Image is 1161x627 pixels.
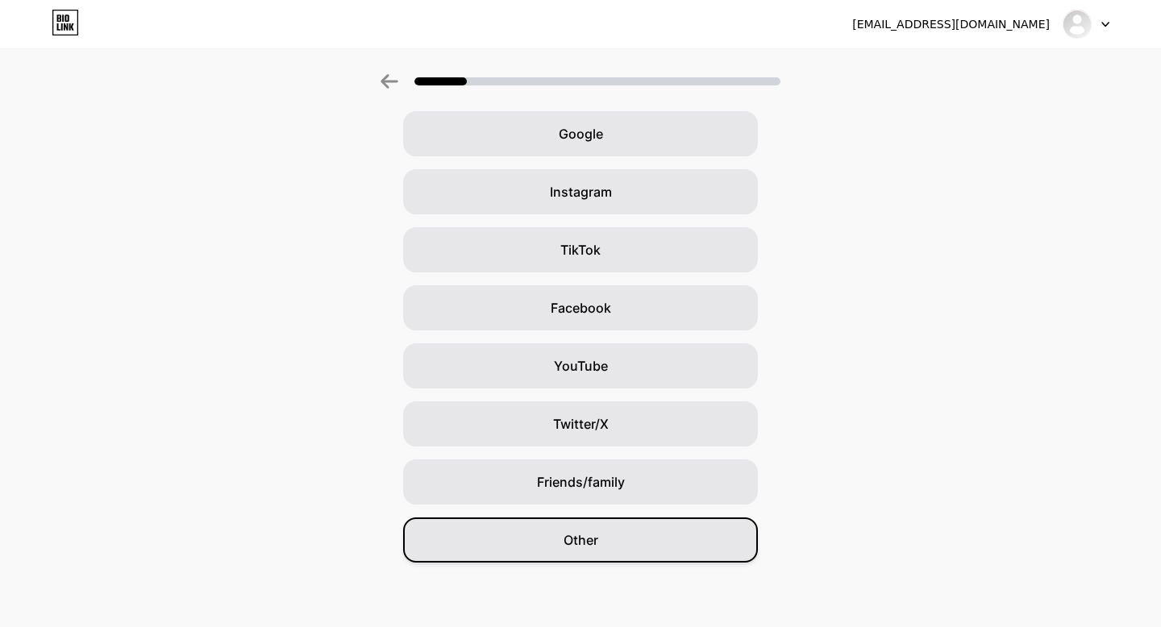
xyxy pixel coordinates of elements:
span: TikTok [560,240,601,260]
span: Friends/family [537,472,625,492]
span: YouTube [554,356,608,376]
span: Instagram [550,182,612,201]
div: [EMAIL_ADDRESS][DOMAIN_NAME] [852,16,1050,33]
span: Google [559,124,603,143]
span: Facebook [551,298,611,318]
span: Other [564,530,598,550]
span: Twitter/X [553,414,609,434]
img: felisitasanya [1062,9,1092,39]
